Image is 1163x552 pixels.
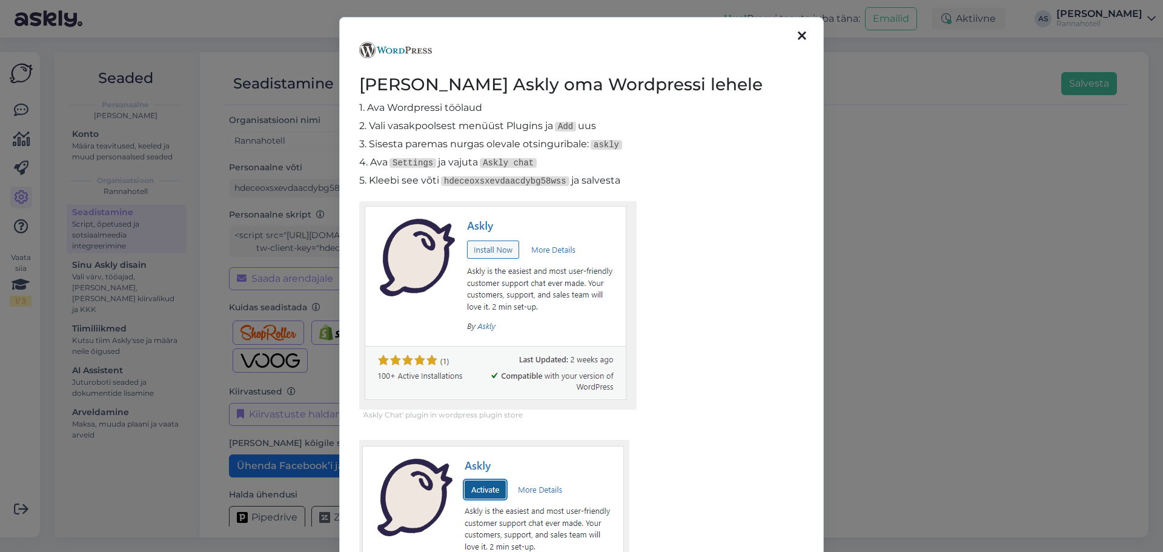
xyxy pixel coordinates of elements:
[591,140,622,150] code: askly
[363,410,804,421] figcaption: 'Askly Chat' plugin in wordpress plugin store
[359,119,804,133] p: 2. Vali vasakpoolsest menüüst Plugins ja uus
[359,155,804,170] p: 4. Ava ja vajuta
[359,137,804,151] p: 3. Sisesta paremas nurgas olevale otsinguribale:
[359,73,804,96] h2: [PERSON_NAME] Askly oma Wordpressi lehele
[359,173,804,188] p: 5. Kleebi see võti ja salvesta
[389,158,436,168] code: Settings
[480,158,537,168] code: Askly chat
[359,42,432,58] img: Wordpress
[441,176,569,186] code: hdeceoxsxevdaacdybg58wss
[555,122,576,131] code: Add
[359,101,804,115] p: 1. Ava Wordpressi töölaud
[359,201,637,410] img: Wordpress step 1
